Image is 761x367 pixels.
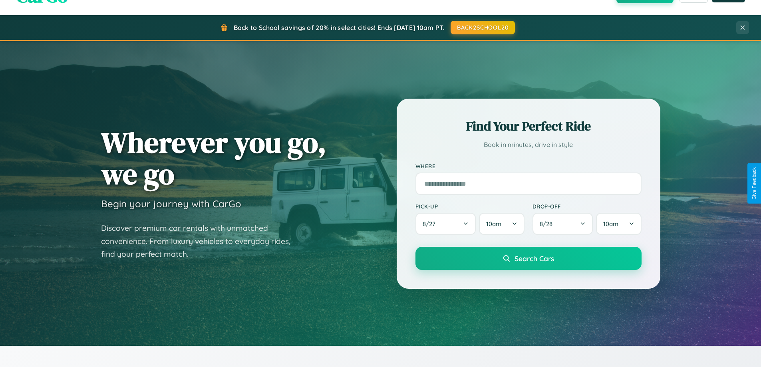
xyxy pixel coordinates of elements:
span: 10am [486,220,501,228]
h3: Begin your journey with CarGo [101,198,241,210]
span: 8 / 28 [540,220,556,228]
button: Search Cars [415,247,642,270]
button: 8/28 [533,213,593,235]
div: Give Feedback [751,167,757,200]
button: BACK2SCHOOL20 [451,21,515,34]
p: Discover premium car rentals with unmatched convenience. From luxury vehicles to everyday rides, ... [101,222,301,261]
h2: Find Your Perfect Ride [415,117,642,135]
label: Where [415,163,642,169]
label: Pick-up [415,203,525,210]
button: 10am [596,213,641,235]
label: Drop-off [533,203,642,210]
span: Search Cars [515,254,554,263]
span: 8 / 27 [423,220,439,228]
h1: Wherever you go, we go [101,127,326,190]
button: 8/27 [415,213,476,235]
button: 10am [479,213,524,235]
p: Book in minutes, drive in style [415,139,642,151]
span: 10am [603,220,618,228]
span: Back to School savings of 20% in select cities! Ends [DATE] 10am PT. [234,24,445,32]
